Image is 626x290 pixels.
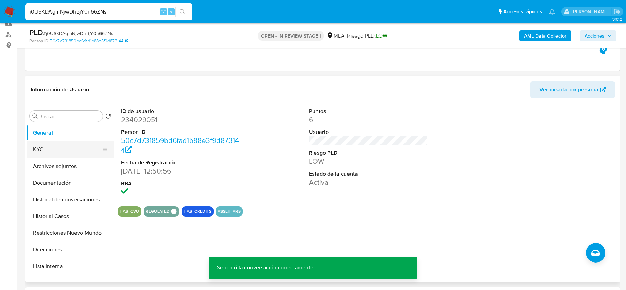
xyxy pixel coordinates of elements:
button: Historial de conversaciones [27,191,114,208]
p: magali.barcan@mercadolibre.com [572,8,611,15]
span: Ver mirada por persona [539,81,599,98]
span: Accesos rápidos [503,8,542,15]
button: Acciones [580,30,616,41]
dd: [DATE] 12:50:56 [121,166,239,176]
span: Riesgo PLD: [347,32,387,40]
b: AML Data Collector [524,30,567,41]
dt: Person ID [121,128,239,136]
button: Volver al orden por defecto [105,113,111,121]
dt: Puntos [309,107,427,115]
dd: Activa [309,177,427,187]
b: PLD [29,27,43,38]
input: Buscar usuario o caso... [25,7,192,16]
button: Archivos adjuntos [27,158,114,175]
button: Ver mirada por persona [530,81,615,98]
div: MLA [327,32,344,40]
b: Person ID [29,38,48,44]
dt: Estado de la cuenta [309,170,427,178]
button: General [27,124,114,141]
dd: 234029051 [121,115,239,124]
dt: Fecha de Registración [121,159,239,167]
span: ⌥ [161,8,166,15]
a: Notificaciones [549,9,555,15]
input: Buscar [39,113,100,120]
dt: ID de usuario [121,107,239,115]
button: Buscar [32,113,38,119]
span: LOW [376,32,387,40]
h1: Información de Usuario [31,86,89,93]
span: 3.161.2 [612,16,623,22]
span: Acciones [585,30,604,41]
span: # j0USKDAgmNjwDhBjY0n66ZNs [43,30,113,37]
dt: Usuario [309,128,427,136]
dd: LOW [309,156,427,166]
p: Se cerró la conversación correctamente [209,257,322,279]
button: AML Data Collector [519,30,571,41]
dd: 6 [309,115,427,124]
dt: Riesgo PLD [309,149,427,157]
button: Restricciones Nuevo Mundo [27,225,114,241]
button: KYC [27,141,108,158]
a: 50c7d731859bd6fad1b88e3f9d873144 [50,38,128,44]
button: search-icon [175,7,190,17]
button: Historial Casos [27,208,114,225]
dt: RBA [121,180,239,187]
span: s [170,8,172,15]
p: OPEN - IN REVIEW STAGE I [258,31,324,41]
a: Salir [613,8,621,15]
button: Direcciones [27,241,114,258]
button: Lista Interna [27,258,114,275]
a: 50c7d731859bd6fad1b88e3f9d873144 [121,135,239,155]
button: Documentación [27,175,114,191]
